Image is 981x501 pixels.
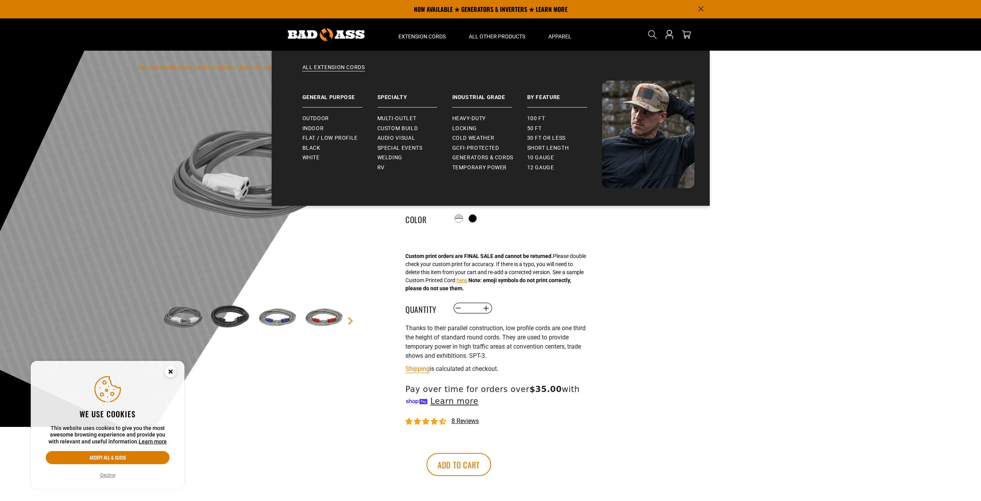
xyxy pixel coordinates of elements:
[527,154,554,161] span: 10 gauge
[452,153,527,163] a: Generators & Cords
[138,62,296,71] nav: breadcrumbs
[527,145,569,152] span: Short Length
[527,163,602,173] a: 12 gauge
[387,18,457,51] summary: Extension Cords
[602,81,694,188] img: Bad Ass Extension Cords
[347,317,354,325] a: Next
[405,324,594,360] p: Thanks to their parallel construction, low profile cords are one third the height of standard rou...
[405,213,444,223] legend: Color
[139,438,167,445] a: Learn more
[302,81,377,107] a: General Purpose
[527,143,602,153] a: Short Length
[527,164,554,171] span: 12 gauge
[469,33,525,40] span: All Other Products
[405,252,586,293] div: Please double check your custom print for accuracy. If there is a typo, you will need to delete t...
[46,409,169,419] h2: We use cookies
[377,145,423,152] span: Special Events
[527,114,602,124] a: 100 ft
[302,145,320,152] span: Black
[302,135,358,142] span: Flat / Low Profile
[527,124,602,134] a: 50 ft
[138,64,190,70] a: Bad Ass Extension Cords
[377,81,452,107] a: Specialty
[377,135,415,142] span: Audio Visual
[98,471,118,479] button: Decline
[527,135,566,142] span: 30 ft or less
[405,303,444,313] label: Quantity
[288,28,365,41] img: Bad Ass Extension Cords
[452,143,527,153] a: GCFI-Protected
[302,124,377,134] a: Indoor
[302,125,324,132] span: Indoor
[302,153,377,163] a: White
[537,18,583,51] summary: Apparel
[452,114,527,124] a: Heavy-Duty
[452,81,527,107] a: Industrial Grade
[457,18,537,51] summary: All Other Products
[237,64,239,70] span: ›
[527,153,602,163] a: 10 gauge
[452,163,527,173] a: Temporary Power
[646,28,659,41] summary: Search
[527,133,602,143] a: 30 ft or less
[302,114,377,124] a: Outdoor
[377,163,452,173] a: RV
[377,133,452,143] a: Audio Visual
[527,125,542,132] span: 50 ft
[207,296,252,340] img: black
[302,133,377,143] a: Flat / Low Profile
[377,143,452,153] a: Special Events
[427,453,491,476] button: Add to cart
[452,164,507,171] span: Temporary Power
[377,125,418,132] span: Custom Build
[527,115,545,122] span: 100 ft
[452,145,499,152] span: GCFI-Protected
[46,425,169,445] p: This website uses cookies to give you the most awesome browsing experience and provide you with r...
[240,64,296,70] span: Low Profile Extension Cord
[405,418,448,425] span: 4.50 stars
[451,417,479,425] span: 8 reviews
[452,154,514,161] span: Generators & Cords
[452,133,527,143] a: Cold Weather
[405,253,553,259] strong: Custom print orders are FINAL SALE and cannot be returned.
[302,154,320,161] span: White
[456,276,467,284] button: here
[452,124,527,134] a: Locking
[287,64,694,81] a: All Extension Cords
[31,361,184,489] aside: Cookie Consent
[46,451,169,464] button: Accept all & close
[452,115,486,122] span: Heavy-Duty
[377,153,452,163] a: Welding
[452,135,495,142] span: Cold Weather
[377,164,385,171] span: RV
[377,124,452,134] a: Custom Build
[161,296,206,340] img: grey & white
[192,64,193,70] span: ›
[377,114,452,124] a: Multi-Outlet
[548,33,571,40] span: Apparel
[405,365,430,372] a: Shipping
[300,296,345,340] img: grey & red
[302,143,377,153] a: Black
[161,84,346,270] img: grey & white
[195,64,236,70] a: Return to Collection
[377,154,402,161] span: Welding
[302,115,329,122] span: Outdoor
[254,296,299,340] img: Grey & Blue
[377,115,417,122] span: Multi-Outlet
[527,81,602,107] a: By Feature
[398,33,446,40] span: Extension Cords
[405,364,594,374] div: is calculated at checkout.
[452,125,477,132] span: Locking
[405,277,571,291] strong: Note: emoji symbols do not print correctly, please do not use them.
